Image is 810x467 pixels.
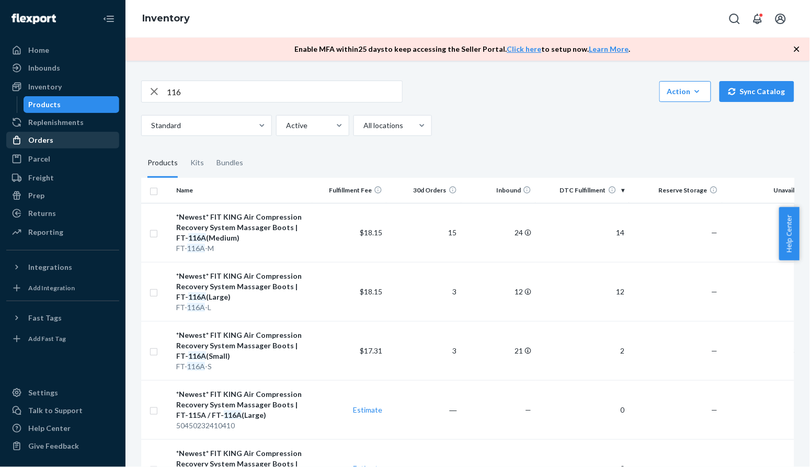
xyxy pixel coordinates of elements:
[28,154,50,164] div: Parcel
[176,302,307,313] div: FT- -L
[28,82,62,92] div: Inventory
[720,81,794,102] button: Sync Catalog
[6,78,119,95] a: Inventory
[535,321,629,380] td: 2
[28,208,56,219] div: Returns
[28,334,66,343] div: Add Fast Tag
[24,96,120,113] a: Products
[6,132,119,149] a: Orders
[6,280,119,297] a: Add Integration
[188,351,206,360] em: 116A
[28,190,44,201] div: Prep
[589,44,629,53] a: Learn More
[28,63,60,73] div: Inbounds
[28,135,53,145] div: Orders
[98,8,119,29] button: Close Navigation
[659,81,711,102] button: Action
[295,44,631,54] p: Enable MFA within 25 days to keep accessing the Seller Portal. to setup now. .
[28,423,71,434] div: Help Center
[29,99,61,110] div: Products
[216,149,243,178] div: Bundles
[629,178,722,203] th: Reserve Storage
[353,405,382,414] a: Estimate
[360,228,382,237] span: $18.15
[285,120,286,131] input: Active
[188,233,206,242] em: 116A
[176,361,307,372] div: FT- -S
[712,405,718,414] span: —
[6,310,119,326] button: Fast Tags
[176,212,307,243] div: *Newest* FIT KING Air Compression Recovery System Massager Boots | FT- (Medium)
[6,169,119,186] a: Freight
[779,207,800,260] button: Help Center
[461,203,536,262] td: 24
[28,45,49,55] div: Home
[747,8,768,29] button: Open notifications
[770,8,791,29] button: Open account menu
[167,81,402,102] input: Search inventory by name or sku
[6,42,119,59] a: Home
[712,346,718,355] span: —
[6,420,119,437] a: Help Center
[6,151,119,167] a: Parcel
[535,262,629,321] td: 12
[188,292,206,301] em: 116A
[535,203,629,262] td: 14
[6,114,119,131] a: Replenishments
[6,60,119,76] a: Inbounds
[6,259,119,276] button: Integrations
[712,287,718,296] span: —
[386,203,461,262] td: 15
[176,330,307,361] div: *Newest* FIT KING Air Compression Recovery System Massager Boots | FT- (Small)
[187,362,205,371] em: 116A
[360,287,382,296] span: $18.15
[6,438,119,454] button: Give Feedback
[172,178,312,203] th: Name
[187,303,205,312] em: 116A
[386,178,461,203] th: 30d Orders
[6,187,119,204] a: Prep
[28,405,83,416] div: Talk to Support
[28,262,72,272] div: Integrations
[667,86,703,97] div: Action
[461,178,536,203] th: Inbound
[28,313,62,323] div: Fast Tags
[176,389,307,420] div: *Newest* FIT KING Air Compression Recovery System Massager Boots | FT-115A / FT- (Large)
[386,262,461,321] td: 3
[224,411,242,419] em: 116A
[712,228,718,237] span: —
[6,224,119,241] a: Reporting
[386,321,461,380] td: 3
[535,178,629,203] th: DTC Fulfillment
[142,13,190,24] a: Inventory
[176,243,307,254] div: FT- -M
[28,283,75,292] div: Add Integration
[6,402,119,419] a: Talk to Support
[525,405,531,414] span: —
[12,14,56,24] img: Flexport logo
[6,205,119,222] a: Returns
[150,120,151,131] input: Standard
[28,173,54,183] div: Freight
[28,227,63,237] div: Reporting
[190,149,204,178] div: Kits
[176,271,307,302] div: *Newest* FIT KING Air Compression Recovery System Massager Boots | FT- (Large)
[147,149,178,178] div: Products
[535,380,629,439] td: 0
[28,388,58,398] div: Settings
[176,420,307,431] div: 50450232410410
[386,380,461,439] td: ―
[362,120,363,131] input: All locations
[134,4,198,34] ol: breadcrumbs
[6,384,119,401] a: Settings
[28,441,79,451] div: Give Feedback
[28,117,84,128] div: Replenishments
[461,262,536,321] td: 12
[187,244,205,253] em: 116A
[507,44,542,53] a: Click here
[360,346,382,355] span: $17.31
[6,331,119,347] a: Add Fast Tag
[724,8,745,29] button: Open Search Box
[312,178,387,203] th: Fulfillment Fee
